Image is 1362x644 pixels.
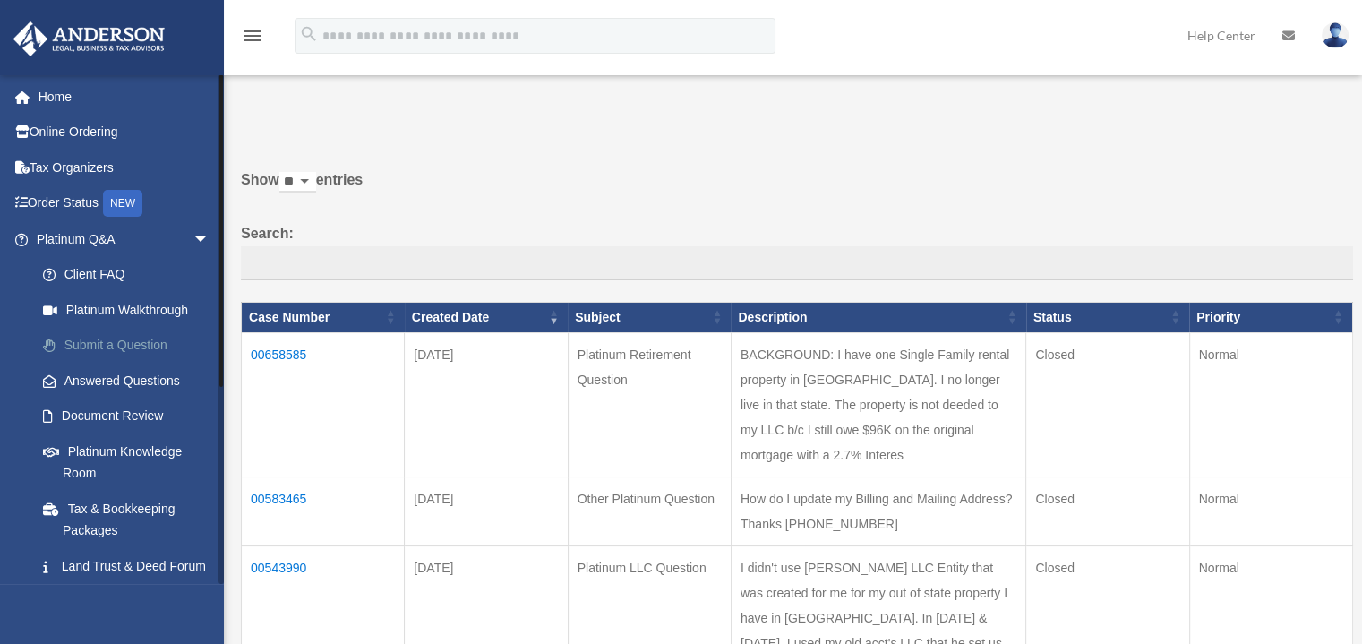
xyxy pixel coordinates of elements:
[13,79,237,115] a: Home
[25,584,237,620] a: Portal Feedback
[405,302,568,332] th: Created Date: activate to sort column ascending
[568,302,731,332] th: Subject: activate to sort column ascending
[731,477,1025,545] td: How do I update my Billing and Mailing Address? Thanks [PHONE_NUMBER]
[568,332,731,477] td: Platinum Retirement Question
[13,221,237,257] a: Platinum Q&Aarrow_drop_down
[25,363,228,399] a: Answered Questions
[1322,22,1349,48] img: User Pic
[241,246,1353,280] input: Search:
[731,332,1025,477] td: BACKGROUND: I have one Single Family rental property in [GEOGRAPHIC_DATA]. I no longer live in th...
[13,185,237,222] a: Order StatusNEW
[568,477,731,545] td: Other Platinum Question
[25,399,237,434] a: Document Review
[241,167,1353,210] label: Show entries
[25,257,237,293] a: Client FAQ
[279,172,316,193] select: Showentries
[25,434,237,491] a: Platinum Knowledge Room
[13,150,237,185] a: Tax Organizers
[1189,477,1352,545] td: Normal
[1189,302,1352,332] th: Priority: activate to sort column ascending
[242,332,405,477] td: 00658585
[25,292,237,328] a: Platinum Walkthrough
[1026,332,1189,477] td: Closed
[405,477,568,545] td: [DATE]
[242,477,405,545] td: 00583465
[242,31,263,47] a: menu
[242,302,405,332] th: Case Number: activate to sort column ascending
[299,24,319,44] i: search
[241,221,1353,280] label: Search:
[405,332,568,477] td: [DATE]
[25,548,237,584] a: Land Trust & Deed Forum
[731,302,1025,332] th: Description: activate to sort column ascending
[1026,477,1189,545] td: Closed
[1189,332,1352,477] td: Normal
[25,328,237,364] a: Submit a Question
[193,221,228,258] span: arrow_drop_down
[13,115,237,150] a: Online Ordering
[103,190,142,217] div: NEW
[25,491,237,548] a: Tax & Bookkeeping Packages
[8,21,170,56] img: Anderson Advisors Platinum Portal
[1026,302,1189,332] th: Status: activate to sort column ascending
[242,25,263,47] i: menu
